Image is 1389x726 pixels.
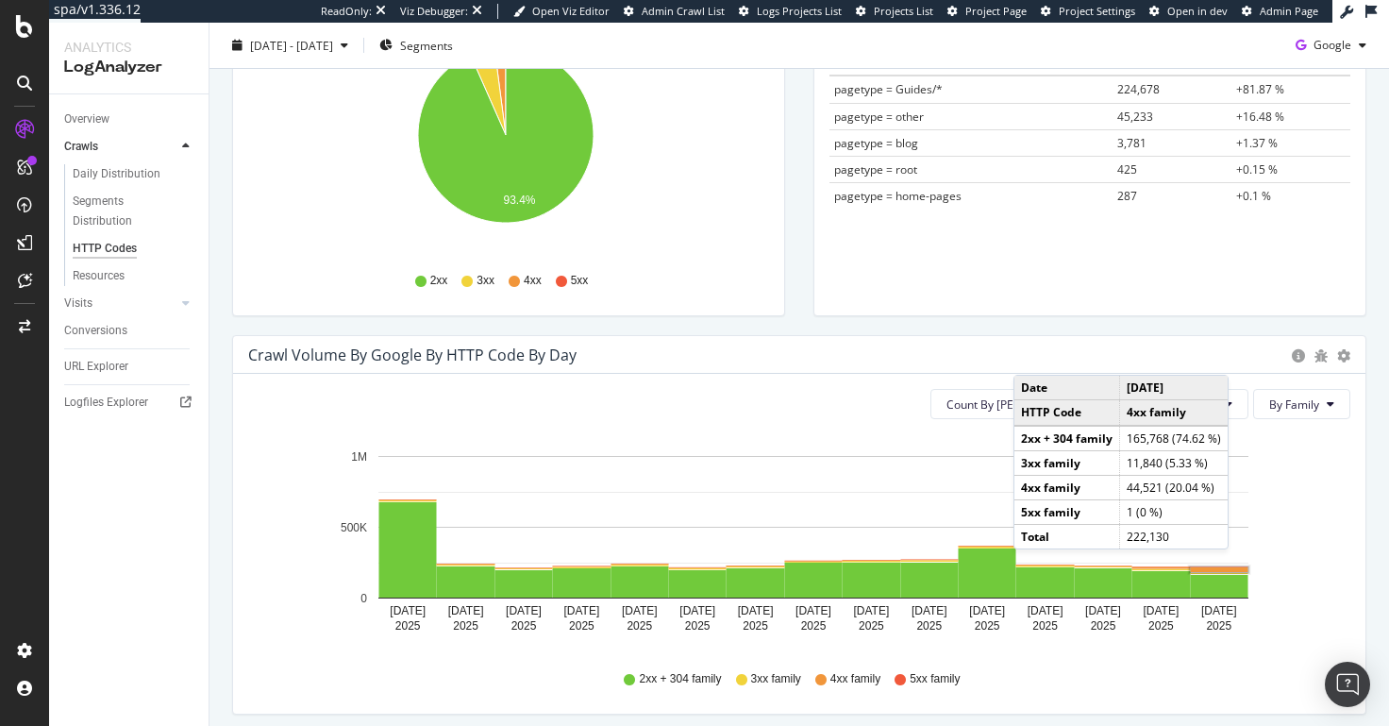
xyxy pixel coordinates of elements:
[685,619,711,633] text: 2025
[1117,161,1137,177] span: 425
[372,30,460,60] button: Segments
[64,357,128,377] div: URL Explorer
[627,619,652,633] text: 2025
[1120,426,1229,451] td: 165,768 (74.62 %)
[1144,604,1180,617] text: [DATE]
[532,4,610,18] span: Open Viz Editor
[834,188,962,204] span: pagetype = home-pages
[751,671,801,687] span: 3xx family
[930,389,1116,419] button: Count By [PERSON_NAME]
[1032,619,1058,633] text: 2025
[73,164,195,184] a: Daily Distribution
[874,4,933,18] span: Projects List
[1014,400,1120,426] td: HTTP Code
[1028,604,1063,617] text: [DATE]
[912,604,947,617] text: [DATE]
[1149,4,1228,19] a: Open in dev
[448,604,484,617] text: [DATE]
[1269,397,1319,413] span: By Family
[1014,376,1120,400] td: Date
[1325,662,1370,707] div: Open Intercom Messenger
[947,4,1027,19] a: Project Page
[564,604,600,617] text: [DATE]
[622,604,658,617] text: [DATE]
[1236,109,1284,125] span: +16.48 %
[73,192,177,231] div: Segments Distribution
[859,619,884,633] text: 2025
[64,137,176,157] a: Crawls
[946,397,1085,413] span: Count By Day
[1201,604,1237,617] text: [DATE]
[739,4,842,19] a: Logs Projects List
[1117,81,1160,97] span: 224,678
[1236,135,1278,151] span: +1.37 %
[1253,389,1350,419] button: By Family
[250,37,333,53] span: [DATE] - [DATE]
[1117,135,1146,151] span: 3,781
[64,110,109,129] div: Overview
[64,321,127,341] div: Conversions
[1091,619,1116,633] text: 2025
[738,604,774,617] text: [DATE]
[801,619,827,633] text: 2025
[1288,30,1374,60] button: Google
[430,273,448,289] span: 2xx
[1120,525,1229,549] td: 222,130
[856,4,933,19] a: Projects List
[64,393,148,413] div: Logfiles Explorer
[1242,4,1318,19] a: Admin Page
[73,239,137,259] div: HTTP Codes
[64,321,195,341] a: Conversions
[1120,450,1229,475] td: 11,840 (5.33 %)
[64,137,98,157] div: Crawls
[506,604,542,617] text: [DATE]
[511,619,537,633] text: 2025
[834,109,924,125] span: pagetype = other
[73,239,195,259] a: HTTP Codes
[341,521,367,534] text: 500K
[1337,349,1350,363] div: gear
[351,450,367,464] text: 1M
[743,619,768,633] text: 2025
[795,604,831,617] text: [DATE]
[1085,604,1121,617] text: [DATE]
[639,671,721,687] span: 2xx + 304 family
[225,30,356,60] button: [DATE] - [DATE]
[248,434,1336,653] svg: A chart.
[64,357,195,377] a: URL Explorer
[400,4,468,19] div: Viz Debugger:
[1260,4,1318,18] span: Admin Page
[64,110,195,129] a: Overview
[965,4,1027,18] span: Project Page
[975,619,1000,633] text: 2025
[64,294,176,313] a: Visits
[571,273,589,289] span: 5xx
[321,4,372,19] div: ReadOnly:
[834,161,917,177] span: pagetype = root
[1014,450,1120,475] td: 3xx family
[1120,400,1229,426] td: 4xx family
[1236,188,1271,204] span: +0.1 %
[1167,4,1228,18] span: Open in dev
[1206,619,1231,633] text: 2025
[1014,475,1120,499] td: 4xx family
[1014,500,1120,525] td: 5xx family
[854,604,890,617] text: [DATE]
[1117,109,1153,125] span: 45,233
[248,36,762,255] svg: A chart.
[64,294,92,313] div: Visits
[453,619,478,633] text: 2025
[1236,81,1284,97] span: +81.87 %
[1314,37,1351,53] span: Google
[1059,4,1135,18] span: Project Settings
[390,604,426,617] text: [DATE]
[248,346,577,364] div: Crawl Volume by google by HTTP Code by Day
[503,194,535,207] text: 93.4%
[834,81,943,97] span: pagetype = Guides/*
[73,192,195,231] a: Segments Distribution
[1041,4,1135,19] a: Project Settings
[524,273,542,289] span: 4xx
[64,393,195,413] a: Logfiles Explorer
[513,4,610,19] a: Open Viz Editor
